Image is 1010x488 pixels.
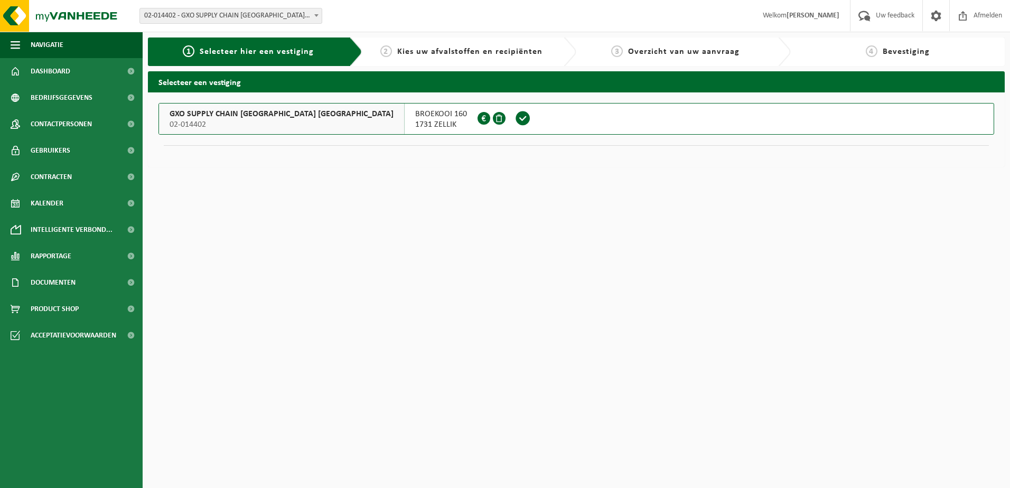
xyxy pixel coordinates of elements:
[158,103,994,135] button: GXO SUPPLY CHAIN [GEOGRAPHIC_DATA] [GEOGRAPHIC_DATA] 02-014402 BROEKOOI 1601731 ZELLIK
[31,164,72,190] span: Contracten
[183,45,194,57] span: 1
[611,45,623,57] span: 3
[170,109,394,119] span: GXO SUPPLY CHAIN [GEOGRAPHIC_DATA] [GEOGRAPHIC_DATA]
[397,48,543,56] span: Kies uw afvalstoffen en recipiënten
[31,217,113,243] span: Intelligente verbond...
[31,322,116,349] span: Acceptatievoorwaarden
[31,243,71,269] span: Rapportage
[140,8,322,23] span: 02-014402 - GXO SUPPLY CHAIN BELGIUM NV - ZELLIK
[31,58,70,85] span: Dashboard
[883,48,930,56] span: Bevestiging
[31,137,70,164] span: Gebruikers
[139,8,322,24] span: 02-014402 - GXO SUPPLY CHAIN BELGIUM NV - ZELLIK
[170,119,394,130] span: 02-014402
[415,109,467,119] span: BROEKOOI 160
[31,85,92,111] span: Bedrijfsgegevens
[31,190,63,217] span: Kalender
[200,48,314,56] span: Selecteer hier een vestiging
[787,12,839,20] strong: [PERSON_NAME]
[31,111,92,137] span: Contactpersonen
[148,71,1005,92] h2: Selecteer een vestiging
[415,119,467,130] span: 1731 ZELLIK
[31,296,79,322] span: Product Shop
[628,48,740,56] span: Overzicht van uw aanvraag
[31,269,76,296] span: Documenten
[380,45,392,57] span: 2
[31,32,63,58] span: Navigatie
[866,45,877,57] span: 4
